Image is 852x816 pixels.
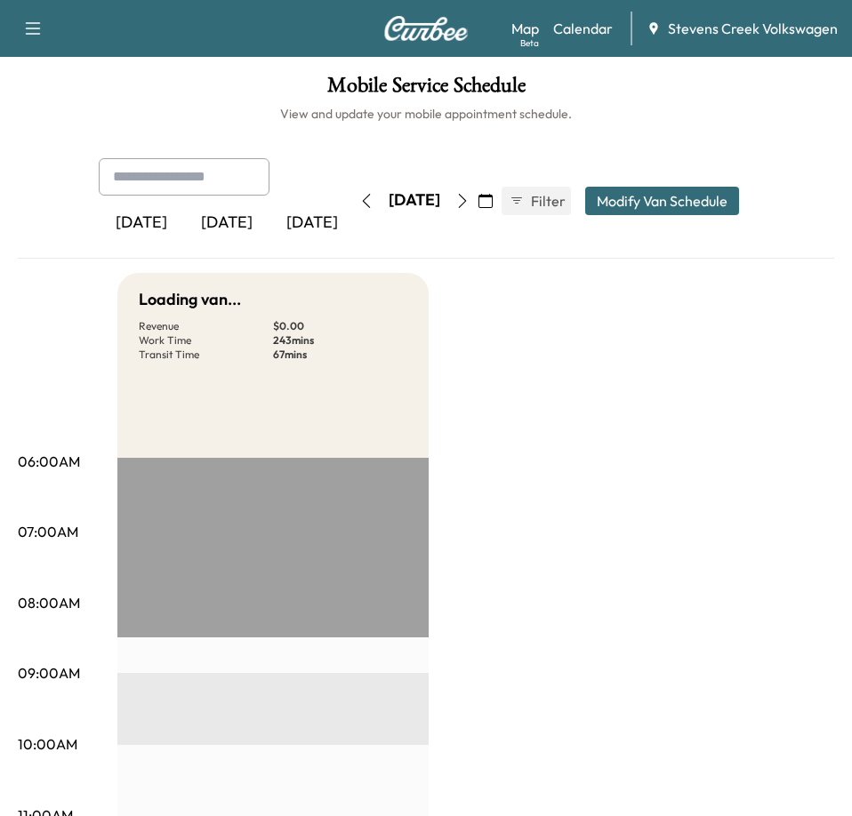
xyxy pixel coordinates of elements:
[273,333,407,348] p: 243 mins
[18,451,80,472] p: 06:00AM
[383,16,469,41] img: Curbee Logo
[389,189,440,212] div: [DATE]
[553,18,613,39] a: Calendar
[520,36,539,50] div: Beta
[18,75,834,105] h1: Mobile Service Schedule
[269,203,355,244] div: [DATE]
[139,319,273,333] p: Revenue
[511,18,539,39] a: MapBeta
[531,190,563,212] span: Filter
[18,733,77,755] p: 10:00AM
[139,287,241,312] h5: Loading van...
[99,203,184,244] div: [DATE]
[668,18,838,39] span: Stevens Creek Volkswagen
[184,203,269,244] div: [DATE]
[273,348,407,362] p: 67 mins
[18,592,80,613] p: 08:00AM
[18,105,834,123] h6: View and update your mobile appointment schedule.
[585,187,739,215] button: Modify Van Schedule
[502,187,571,215] button: Filter
[18,521,78,542] p: 07:00AM
[273,319,407,333] p: $ 0.00
[18,662,80,684] p: 09:00AM
[139,348,273,362] p: Transit Time
[139,333,273,348] p: Work Time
